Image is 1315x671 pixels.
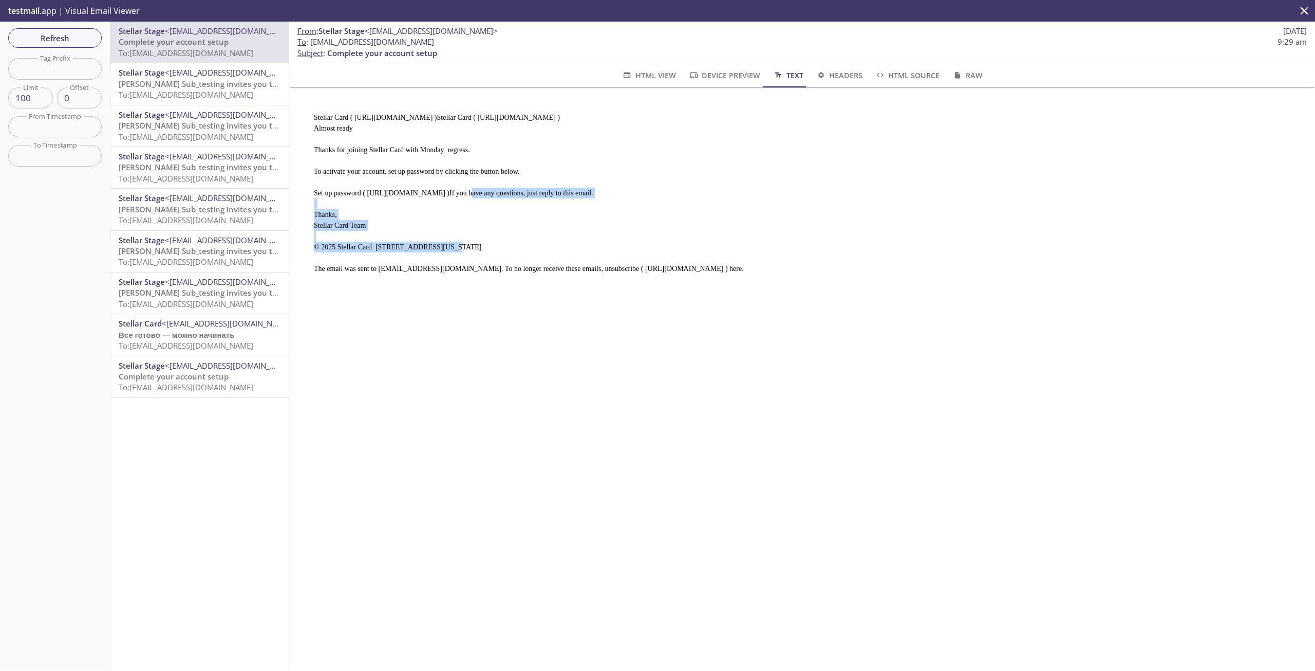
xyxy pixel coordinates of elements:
[110,63,289,104] div: Stellar Stage<[EMAIL_ADDRESS][DOMAIN_NAME]>[PERSON_NAME] Sub_testing invites you to join Sub_test...
[816,69,862,82] span: Headers
[297,37,306,47] span: To
[297,37,434,47] span: : [EMAIL_ADDRESS][DOMAIN_NAME]
[773,69,803,82] span: Text
[297,48,323,58] span: Subject
[119,235,165,245] span: Stellar Stage
[875,69,940,82] span: HTML Source
[110,22,289,63] div: Stellar Stage<[EMAIL_ADDRESS][DOMAIN_NAME]>Complete your account setupTo:[EMAIL_ADDRESS][DOMAIN_N...
[110,105,289,147] div: Stellar Stage<[EMAIL_ADDRESS][DOMAIN_NAME]>[PERSON_NAME] Sub_testing invites you to join Sub_test...
[622,69,675,82] span: HTML View
[119,173,253,184] span: To: [EMAIL_ADDRESS][DOMAIN_NAME]
[110,314,289,355] div: Stellar Card<[EMAIL_ADDRESS][DOMAIN_NAME]>Все готово — можно начинатьTo:[EMAIL_ADDRESS][DOMAIN_NAME]
[110,231,289,272] div: Stellar Stage<[EMAIL_ADDRESS][DOMAIN_NAME]>[PERSON_NAME] Sub_testing invites you to join Sub_test...
[119,204,375,214] span: [PERSON_NAME] Sub_testing invites you to join Sub_testing_thuesday
[165,277,298,287] span: <[EMAIL_ADDRESS][DOMAIN_NAME]>
[165,235,298,245] span: <[EMAIL_ADDRESS][DOMAIN_NAME]>
[327,48,437,58] span: Complete your account setup
[365,26,498,36] span: <[EMAIL_ADDRESS][DOMAIN_NAME]>
[165,360,298,371] span: <[EMAIL_ADDRESS][DOMAIN_NAME]>
[119,277,165,287] span: Stellar Stage
[119,26,165,36] span: Stellar Stage
[8,5,40,16] span: testmail
[119,246,375,256] span: [PERSON_NAME] Sub_testing invites you to join Sub_testing_thuesday
[119,67,165,78] span: Stellar Stage
[119,132,253,142] span: To: [EMAIL_ADDRESS][DOMAIN_NAME]
[110,22,289,398] nav: emails
[297,26,316,36] span: From
[165,26,298,36] span: <[EMAIL_ADDRESS][DOMAIN_NAME]>
[119,37,229,47] span: Complete your account setup
[318,26,365,36] span: Stellar Stage
[119,162,375,172] span: [PERSON_NAME] Sub_testing invites you to join Sub_testing_thuesday
[119,215,253,225] span: To: [EMAIL_ADDRESS][DOMAIN_NAME]
[1278,37,1307,47] span: 9:29 am
[165,110,298,120] span: <[EMAIL_ADDRESS][DOMAIN_NAME]>
[952,69,982,82] span: Raw
[119,120,375,131] span: [PERSON_NAME] Sub_testing invites you to join Sub_testing_thuesday
[165,151,298,161] span: <[EMAIL_ADDRESS][DOMAIN_NAME]>
[119,151,165,161] span: Stellar Stage
[119,287,375,298] span: [PERSON_NAME] Sub_testing invites you to join Sub_testing_thuesday
[110,356,289,397] div: Stellar Stage<[EMAIL_ADDRESS][DOMAIN_NAME]>Complete your account setupTo:[EMAIL_ADDRESS][DOMAIN_N...
[119,360,165,371] span: Stellar Stage
[119,48,253,58] span: To: [EMAIL_ADDRESS][DOMAIN_NAME]
[110,189,289,230] div: Stellar Stage<[EMAIL_ADDRESS][DOMAIN_NAME]>[PERSON_NAME] Sub_testing invites you to join Sub_test...
[165,193,298,203] span: <[EMAIL_ADDRESS][DOMAIN_NAME]>
[110,273,289,314] div: Stellar Stage<[EMAIL_ADDRESS][DOMAIN_NAME]>[PERSON_NAME] Sub_testing invites you to join Sub_test...
[688,69,760,82] span: Device Preview
[119,318,162,329] span: Stellar Card
[119,193,165,203] span: Stellar Stage
[8,28,102,48] button: Refresh
[119,89,253,100] span: To: [EMAIL_ADDRESS][DOMAIN_NAME]
[119,257,253,267] span: To: [EMAIL_ADDRESS][DOMAIN_NAME]
[119,110,165,120] span: Stellar Stage
[119,330,235,340] span: Все готово — можно начинать
[165,67,298,78] span: <[EMAIL_ADDRESS][DOMAIN_NAME]>
[119,371,229,382] span: Complete your account setup
[119,340,253,351] span: To: [EMAIL_ADDRESS][DOMAIN_NAME]
[110,147,289,188] div: Stellar Stage<[EMAIL_ADDRESS][DOMAIN_NAME]>[PERSON_NAME] Sub_testing invites you to join Sub_test...
[16,31,93,45] span: Refresh
[297,26,498,37] span: :
[119,299,253,309] span: To: [EMAIL_ADDRESS][DOMAIN_NAME]
[297,37,1307,59] p: :
[119,79,375,89] span: [PERSON_NAME] Sub_testing invites you to join Sub_testing_thuesday
[1283,26,1307,37] span: [DATE]
[119,382,253,392] span: To: [EMAIL_ADDRESS][DOMAIN_NAME]
[162,318,295,329] span: <[EMAIL_ADDRESS][DOMAIN_NAME]>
